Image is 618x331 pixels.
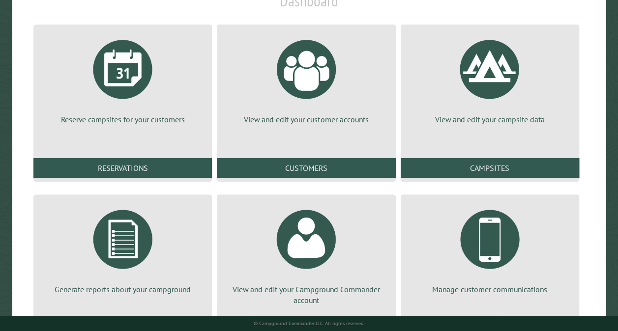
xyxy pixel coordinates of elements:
[229,202,383,306] a: View and edit your Campground Commander account
[217,158,395,178] a: Customers
[45,114,200,125] p: Reserve campsites for your customers
[229,114,383,125] p: View and edit your customer accounts
[33,158,212,178] a: Reservations
[254,320,365,327] small: © Campground Commander LLC. All rights reserved.
[412,32,567,125] a: View and edit your campsite data
[45,202,200,295] a: Generate reports about your campground
[412,284,567,295] p: Manage customer communications
[412,202,567,295] a: Manage customer communications
[401,158,579,178] a: Campsites
[229,32,383,125] a: View and edit your customer accounts
[229,284,383,306] p: View and edit your Campground Commander account
[45,284,200,295] p: Generate reports about your campground
[45,32,200,125] a: Reserve campsites for your customers
[412,114,567,125] p: View and edit your campsite data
